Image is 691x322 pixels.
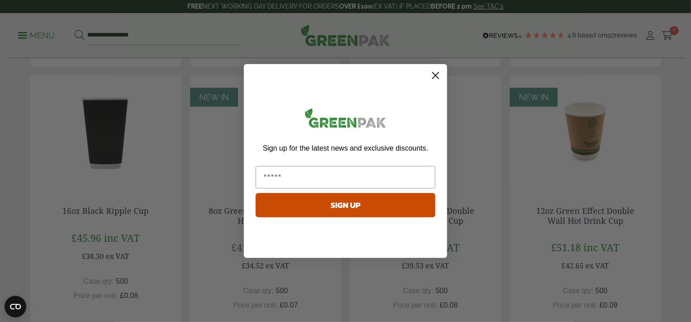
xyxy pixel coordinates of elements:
[5,296,26,317] button: Open CMP widget
[256,193,435,217] button: SIGN UP
[256,166,435,189] input: Email
[263,144,428,152] span: Sign up for the latest news and exclusive discounts.
[428,68,444,83] button: Close dialog
[256,105,435,135] img: greenpak_logo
